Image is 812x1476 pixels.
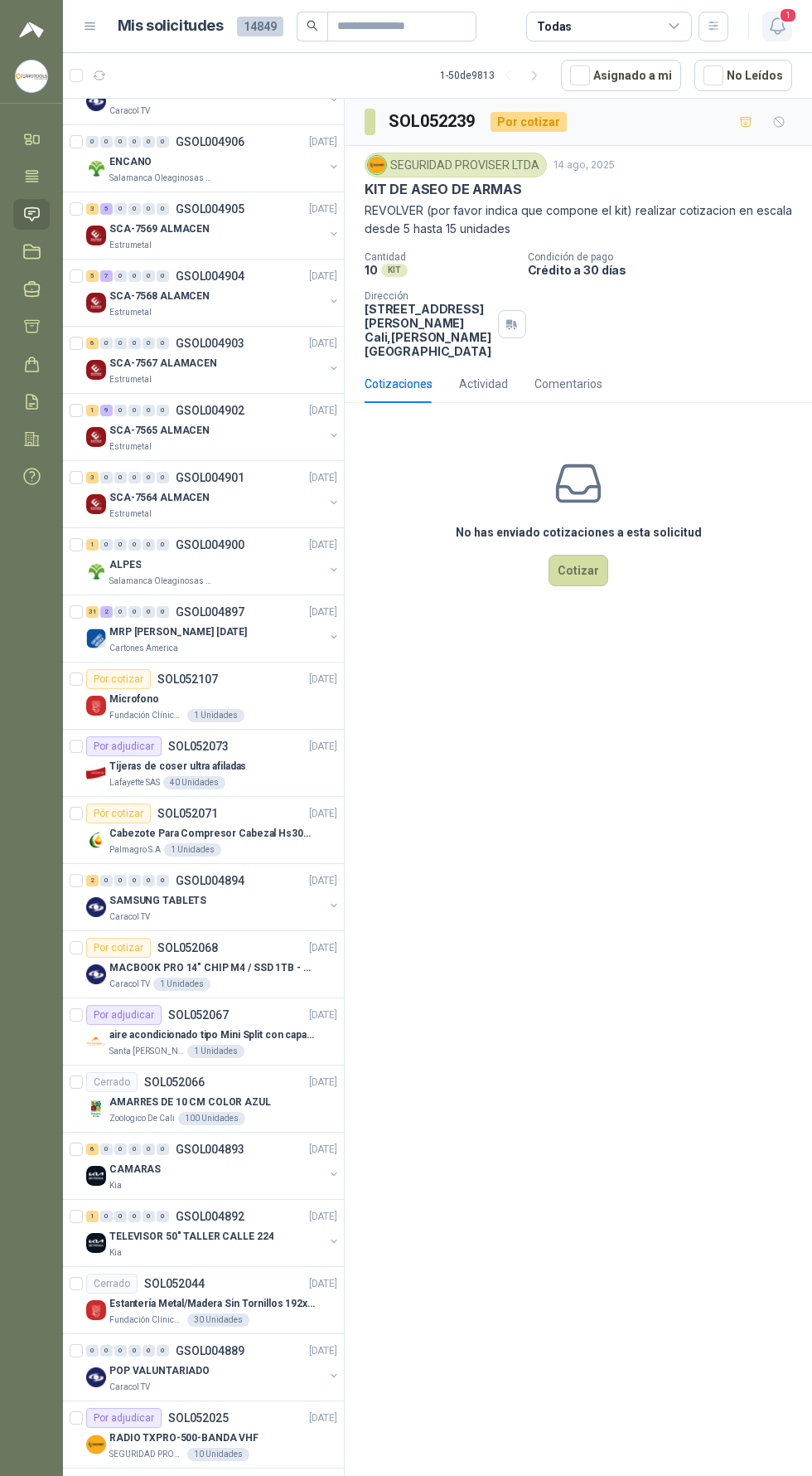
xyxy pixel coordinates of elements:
img: Company Logo [86,964,106,984]
div: 0 [128,405,141,416]
div: 1 Unidades [153,978,210,991]
div: 0 [128,1345,141,1357]
div: 0 [114,203,127,215]
p: Estrumetal [109,306,152,319]
button: Cotizar [549,555,608,586]
div: 40 Unidades [163,776,225,789]
p: Microfono [109,692,159,707]
p: SOL052107 [157,673,218,685]
img: Company Logo [86,830,106,850]
p: [DATE] [309,403,337,419]
a: Por adjudicarSOL052067[DATE] Company Logoaire acondicionado tipo Mini Split con capacidad de 1200... [63,998,344,1066]
p: [DATE] [309,470,337,486]
div: 10 Unidades [187,1448,249,1461]
div: 0 [86,1345,99,1357]
p: GSOL004897 [176,606,244,618]
div: 0 [114,1345,127,1357]
div: 0 [100,472,113,483]
p: GSOL004901 [176,472,244,483]
p: SOL052068 [157,942,218,954]
div: 0 [114,405,127,416]
p: [DATE] [309,873,337,889]
p: Cantidad [365,251,515,263]
p: 14 ago, 2025 [553,158,615,173]
h3: SOL052239 [389,109,477,134]
div: Por cotizar [86,938,151,958]
div: 0 [128,270,141,282]
img: Company Logo [86,158,106,178]
div: Por adjudicar [86,736,162,756]
p: AMARRES DE 10 CM COLOR AZUL [109,1095,271,1110]
div: 0 [157,1345,169,1357]
p: [DATE] [309,1343,337,1359]
div: 0 [143,1143,155,1155]
a: 31 2 0 0 0 0 GSOL004897[DATE] Company LogoMRP [PERSON_NAME] [DATE]Cartones America [86,602,341,655]
div: 0 [128,1143,141,1155]
div: 0 [157,875,169,886]
p: [DATE] [309,269,337,284]
div: Por adjudicar [86,1408,162,1428]
div: 0 [157,203,169,215]
div: 0 [157,337,169,349]
div: 0 [114,539,127,551]
p: GSOL004889 [176,1345,244,1357]
div: Comentarios [534,375,602,393]
div: 0 [128,203,141,215]
p: [STREET_ADDRESS][PERSON_NAME] Cali , [PERSON_NAME][GEOGRAPHIC_DATA] [365,302,491,358]
p: REVOLVER (por favor indica que compone el kit) realizar cotizacion en escala desde 5 hasta 15 uni... [365,201,792,238]
div: 0 [157,1143,169,1155]
div: 0 [157,270,169,282]
p: MRP [PERSON_NAME] [DATE] [109,624,247,640]
img: Company Logo [86,1032,106,1051]
p: GSOL004900 [176,539,244,551]
div: 1 Unidades [187,1045,244,1058]
div: Por adjudicar [86,1005,162,1025]
div: 0 [143,1211,155,1222]
p: SCA-7569 ALMACEN [109,221,210,237]
p: Estrumetal [109,373,152,386]
div: 0 [114,270,127,282]
a: Por cotizarSOL052071[DATE] Company LogoCabezote Para Compresor Cabezal Hs3065a Nuevo Marca 3hpPal... [63,797,344,864]
div: Cotizaciones [365,375,433,393]
p: [DATE] [309,739,337,755]
div: 0 [100,1143,113,1155]
p: [DATE] [309,336,337,352]
p: Estrumetal [109,440,152,454]
p: GSOL004902 [176,405,244,416]
p: GSOL004894 [176,875,244,886]
p: GSOL004903 [176,337,244,349]
div: 0 [157,539,169,551]
p: SOL052066 [144,1076,205,1088]
p: Caracol TV [109,104,150,118]
div: 0 [114,606,127,618]
button: 1 [762,12,792,41]
img: Company Logo [86,1099,106,1119]
div: 0 [157,1211,169,1222]
div: Actividad [459,375,508,393]
img: Company Logo [86,494,106,514]
div: 0 [143,875,155,886]
div: 0 [143,539,155,551]
div: 0 [114,337,127,349]
p: [DATE] [309,1007,337,1023]
img: Company Logo [86,1166,106,1186]
div: 0 [86,136,99,148]
div: 2 [100,606,113,618]
p: Estrumetal [109,507,152,521]
div: 7 [100,270,113,282]
img: Company Logo [86,696,106,716]
p: Caracol TV [109,1381,150,1394]
a: 6 0 0 0 0 0 GSOL004903[DATE] Company LogoSCA-7567 ALAMACENEstrumetal [86,333,341,386]
img: Company Logo [86,1367,106,1387]
div: 5 [86,270,99,282]
div: 100 Unidades [178,1112,245,1125]
img: Company Logo [86,1435,106,1454]
div: 1 Unidades [187,709,244,722]
p: Cabezote Para Compresor Cabezal Hs3065a Nuevo Marca 3hp [109,826,316,842]
span: search [307,20,318,32]
div: Cerrado [86,1274,138,1294]
div: Cerrado [86,1072,138,1092]
div: SEGURIDAD PROVISER LTDA [365,153,547,177]
a: Por cotizarSOL052068[DATE] Company LogoMACBOOK PRO 14" CHIP M4 / SSD 1TB - 24 GB RAMCaracol TV1 U... [63,931,344,998]
div: 0 [143,203,155,215]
